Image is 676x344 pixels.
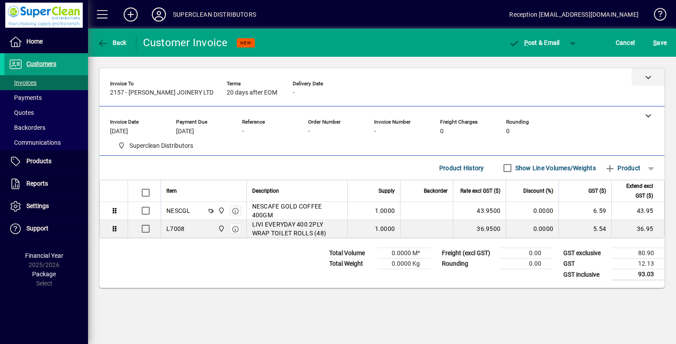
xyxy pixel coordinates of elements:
[26,225,48,232] span: Support
[88,35,136,51] app-page-header-button: Back
[4,31,88,53] a: Home
[252,202,342,220] span: NESCAFE GOLD COFFEE 400GM
[117,7,145,22] button: Add
[514,164,596,172] label: Show Line Volumes/Weights
[227,89,277,96] span: 20 days after EOM
[143,36,228,50] div: Customer Invoice
[110,89,213,96] span: 2157 - [PERSON_NAME] JOINERY LTD
[378,259,430,269] td: 0.0000 Kg
[437,248,499,259] td: Freight (excl GST)
[439,161,484,175] span: Product History
[436,160,488,176] button: Product History
[653,39,657,46] span: S
[252,186,279,196] span: Description
[612,248,665,259] td: 80.90
[176,128,194,135] span: [DATE]
[509,7,639,22] div: Reception [EMAIL_ADDRESS][DOMAIN_NAME]
[424,186,448,196] span: Backorder
[216,206,226,216] span: Superclean Distributors
[558,220,611,238] td: 5.54
[558,202,611,220] td: 6.59
[9,124,45,131] span: Backorders
[459,206,500,215] div: 43.9500
[308,128,310,135] span: -
[612,269,665,280] td: 93.03
[129,141,193,150] span: Superclean Distributors
[97,39,127,46] span: Back
[375,224,395,233] span: 1.0000
[616,36,635,50] span: Cancel
[4,150,88,172] a: Products
[617,181,653,201] span: Extend excl GST ($)
[26,202,49,209] span: Settings
[9,109,34,116] span: Quotes
[95,35,129,51] button: Back
[509,39,560,46] span: ost & Email
[506,220,558,238] td: 0.0000
[612,259,665,269] td: 12.13
[4,120,88,135] a: Backorders
[325,248,378,259] td: Total Volume
[293,89,294,96] span: -
[611,202,664,220] td: 43.95
[26,180,48,187] span: Reports
[600,160,645,176] button: Product
[378,248,430,259] td: 0.0000 M³
[605,161,640,175] span: Product
[437,259,499,269] td: Rounding
[559,269,612,280] td: GST inclusive
[9,139,61,146] span: Communications
[242,128,244,135] span: -
[4,218,88,240] a: Support
[173,7,256,22] div: SUPERCLEAN DISTRIBUTORS
[26,38,43,45] span: Home
[588,186,606,196] span: GST ($)
[651,35,669,51] button: Save
[166,186,177,196] span: Item
[499,259,552,269] td: 0.00
[374,128,376,135] span: -
[460,186,500,196] span: Rate excl GST ($)
[559,248,612,259] td: GST exclusive
[523,186,553,196] span: Discount (%)
[32,271,56,278] span: Package
[325,259,378,269] td: Total Weight
[9,79,37,86] span: Invoices
[611,220,664,238] td: 36.95
[4,195,88,217] a: Settings
[653,36,667,50] span: ave
[459,224,500,233] div: 36.9500
[26,60,56,67] span: Customers
[252,220,342,238] span: LIVI EVERYDAY 400 2PLY WRAP TOILET ROLLS (48)
[524,39,528,46] span: P
[506,128,510,135] span: 0
[110,128,128,135] span: [DATE]
[4,90,88,105] a: Payments
[26,157,51,165] span: Products
[240,40,251,46] span: NEW
[504,35,564,51] button: Post & Email
[166,206,191,215] div: NESCGL
[4,173,88,195] a: Reports
[9,94,42,101] span: Payments
[4,105,88,120] a: Quotes
[166,224,184,233] div: L7008
[614,35,637,51] button: Cancel
[114,140,197,151] span: Superclean Distributors
[216,224,226,234] span: Superclean Distributors
[25,252,63,259] span: Financial Year
[145,7,173,22] button: Profile
[4,75,88,90] a: Invoices
[499,248,552,259] td: 0.00
[506,202,558,220] td: 0.0000
[647,2,665,30] a: Knowledge Base
[4,135,88,150] a: Communications
[375,206,395,215] span: 1.0000
[440,128,444,135] span: 0
[559,259,612,269] td: GST
[378,186,395,196] span: Supply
